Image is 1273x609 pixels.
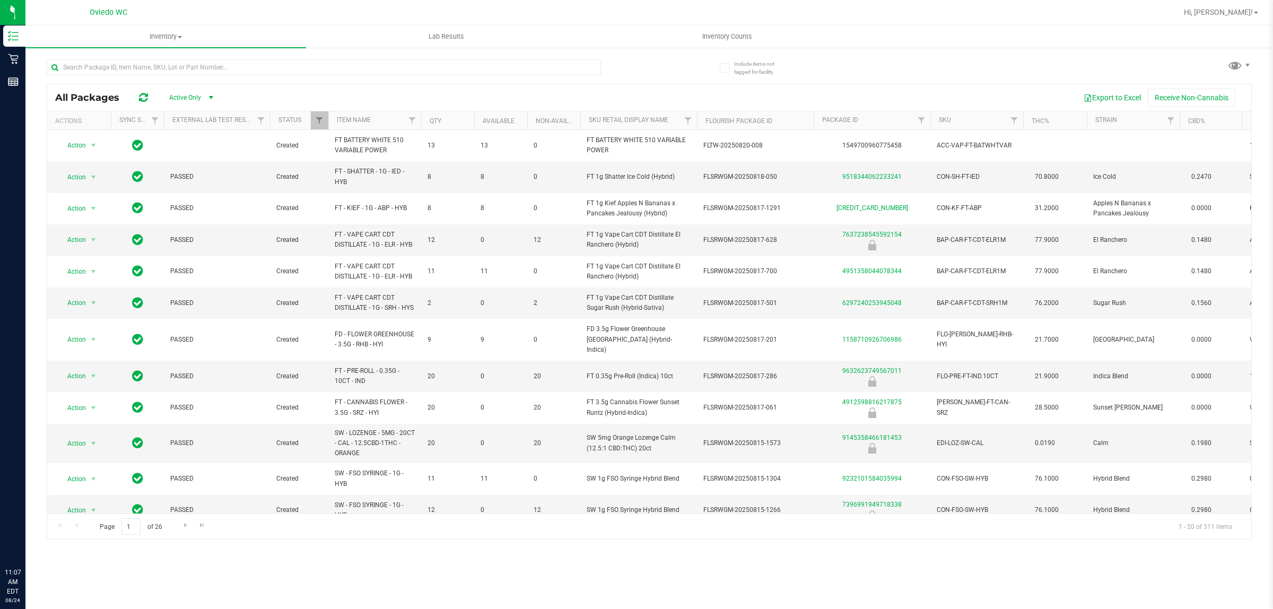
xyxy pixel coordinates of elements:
[1077,89,1148,107] button: Export to Excel
[276,172,322,182] span: Created
[58,436,86,451] span: Action
[119,116,160,124] a: Sync Status
[428,474,468,484] span: 11
[276,403,322,413] span: Created
[534,438,574,448] span: 20
[1170,518,1241,534] span: 1 - 20 of 511 items
[1093,266,1173,276] span: El Ranchero
[1186,232,1217,248] span: 0.1480
[913,111,930,129] a: Filter
[311,111,328,129] a: Filter
[1186,264,1217,279] span: 0.1480
[1093,172,1173,182] span: Ice Cold
[335,167,415,187] span: FT - SHATTER - 1G - IED - HYB
[132,295,143,310] span: In Sync
[91,518,171,535] span: Page of 26
[335,397,415,417] span: FT - CANNABIS FLOWER - 3.5G - SRZ - HYI
[481,403,521,413] span: 0
[534,335,574,345] span: 0
[87,503,100,518] span: select
[842,367,902,375] a: 9632623749567011
[252,111,270,129] a: Filter
[842,434,902,441] a: 9145358466181453
[5,596,21,604] p: 08/24
[195,518,210,533] a: Go to the last page
[812,510,932,521] div: Newly Received
[170,438,264,448] span: PASSED
[276,203,322,213] span: Created
[87,295,100,310] span: select
[132,169,143,184] span: In Sync
[1148,89,1235,107] button: Receive Non-Cannabis
[335,329,415,350] span: FD - FLOWER GREENHOUSE - 3.5G - RHB - HYI
[428,266,468,276] span: 11
[428,203,468,213] span: 8
[55,92,130,103] span: All Packages
[1095,116,1117,124] a: Strain
[1186,169,1217,185] span: 0.2470
[937,371,1017,381] span: FLO-PRE-FT-IND.10CT
[812,407,932,418] div: Newly Received
[1030,436,1060,451] span: 0.0190
[58,503,86,518] span: Action
[937,329,1017,350] span: FLO-[PERSON_NAME]-RHB-HYI
[58,332,86,347] span: Action
[8,76,19,87] inline-svg: Reports
[132,201,143,215] span: In Sync
[58,295,86,310] span: Action
[132,232,143,247] span: In Sync
[1093,335,1173,345] span: [GEOGRAPHIC_DATA]
[172,116,256,124] a: External Lab Test Result
[428,141,468,151] span: 13
[1186,369,1217,384] span: 0.0000
[132,400,143,415] span: In Sync
[842,299,902,307] a: 6297240253945048
[937,474,1017,484] span: CON-FSO-SW-HYB
[132,264,143,279] span: In Sync
[1186,295,1217,311] span: 0.1560
[587,505,691,515] span: SW 1g FSO Syringe Hybrid Blend
[703,203,807,213] span: FLSRWGM-20250817-1291
[430,117,441,125] a: Qty
[812,376,932,387] div: Newly Received
[1030,169,1064,185] span: 70.8000
[534,141,574,151] span: 0
[87,138,100,153] span: select
[428,298,468,308] span: 2
[178,518,193,533] a: Go to the next page
[688,32,766,41] span: Inventory Counts
[679,111,697,129] a: Filter
[534,266,574,276] span: 0
[276,235,322,245] span: Created
[335,366,415,386] span: FT - PRE-ROLL - 0.35G - 10CT - IND
[87,201,100,216] span: select
[1093,474,1173,484] span: Hybrid Blend
[703,172,807,182] span: FLSRWGM-20250818-050
[587,433,691,453] span: SW 5mg Orange Lozenge Calm (12.5:1 CBD:THC) 20ct
[587,198,691,219] span: FT 1g Kief Apples N Bananas x Pancakes Jealousy (Hybrid)
[1093,371,1173,381] span: Indica Blend
[25,25,306,48] a: Inventory
[1093,505,1173,515] span: Hybrid Blend
[276,474,322,484] span: Created
[87,436,100,451] span: select
[481,141,521,151] span: 13
[170,298,264,308] span: PASSED
[587,230,691,250] span: FT 1g Vape Cart CDT Distillate El Ranchero (Hybrid)
[703,371,807,381] span: FLSRWGM-20250817-286
[170,266,264,276] span: PASSED
[170,403,264,413] span: PASSED
[481,266,521,276] span: 11
[1093,403,1173,413] span: Sunset [PERSON_NAME]
[481,438,521,448] span: 0
[58,138,86,153] span: Action
[481,203,521,213] span: 8
[1030,295,1064,311] span: 76.2000
[276,335,322,345] span: Created
[276,505,322,515] span: Created
[1186,471,1217,486] span: 0.2980
[132,502,143,517] span: In Sync
[1030,369,1064,384] span: 21.9000
[842,475,902,482] a: 9232101584035994
[170,203,264,213] span: PASSED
